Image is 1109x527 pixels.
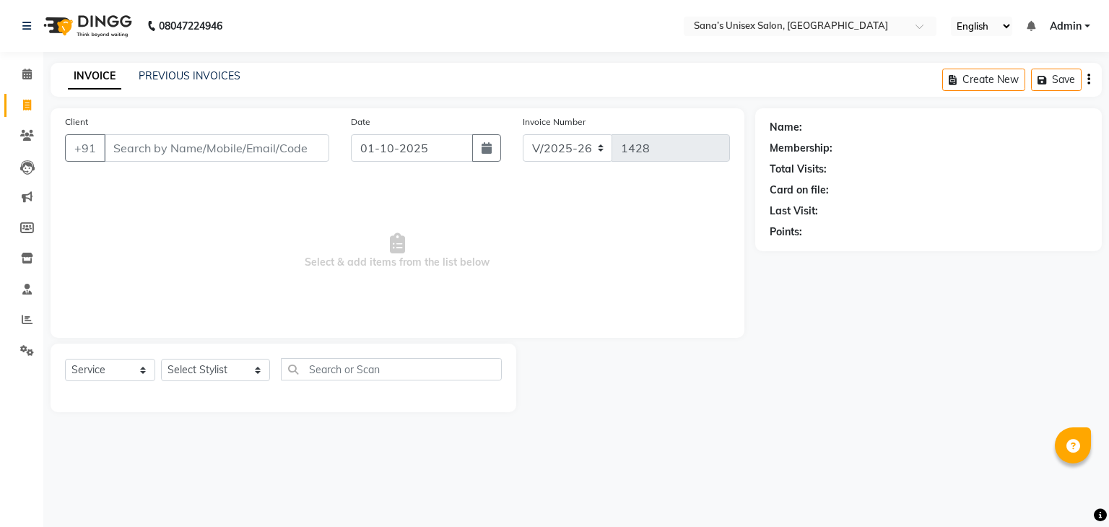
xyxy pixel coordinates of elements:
label: Client [65,116,88,129]
div: Card on file: [770,183,829,198]
div: Membership: [770,141,832,156]
label: Date [351,116,370,129]
button: Save [1031,69,1082,91]
div: Total Visits: [770,162,827,177]
div: Name: [770,120,802,135]
a: PREVIOUS INVOICES [139,69,240,82]
img: logo [37,6,136,46]
span: Admin [1050,19,1082,34]
input: Search by Name/Mobile/Email/Code [104,134,329,162]
label: Invoice Number [523,116,586,129]
span: Select & add items from the list below [65,179,730,323]
a: INVOICE [68,64,121,90]
button: Create New [942,69,1025,91]
div: Last Visit: [770,204,818,219]
iframe: chat widget [1048,469,1095,513]
button: +91 [65,134,105,162]
div: Points: [770,225,802,240]
b: 08047224946 [159,6,222,46]
input: Search or Scan [281,358,503,380]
